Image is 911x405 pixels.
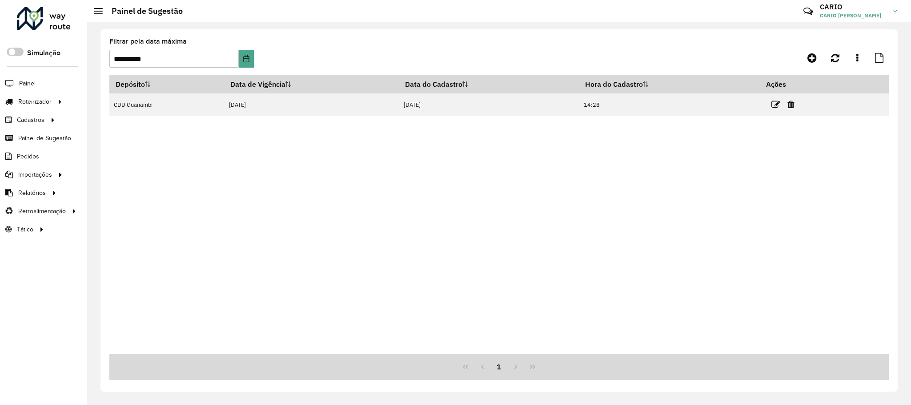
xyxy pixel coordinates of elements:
span: Relatórios [18,188,46,198]
span: Painel de Sugestão [18,134,71,143]
th: Data de Vigência [224,75,399,93]
th: Depósito [109,75,224,93]
span: Pedidos [17,152,39,161]
td: [DATE] [399,93,579,116]
th: Data do Cadastro [399,75,579,93]
td: 14:28 [579,93,760,116]
label: Filtrar pela data máxima [109,36,187,47]
span: Roteirizador [18,97,52,106]
span: Retroalimentação [18,207,66,216]
button: 1 [491,358,508,375]
span: CARIO [PERSON_NAME] [820,12,887,20]
th: Hora do Cadastro [579,75,760,93]
a: Excluir [787,98,795,110]
span: Importações [18,170,52,179]
th: Ações [760,75,813,93]
a: Editar [771,98,780,110]
span: Tático [17,225,33,234]
h2: Painel de Sugestão [103,6,183,16]
button: Choose Date [239,50,254,68]
td: CDD Guanambi [109,93,224,116]
span: Cadastros [17,115,44,125]
td: [DATE] [224,93,399,116]
label: Simulação [27,48,60,58]
span: Painel [19,79,36,88]
a: Contato Rápido [799,2,818,21]
h3: CARIO [820,3,887,11]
